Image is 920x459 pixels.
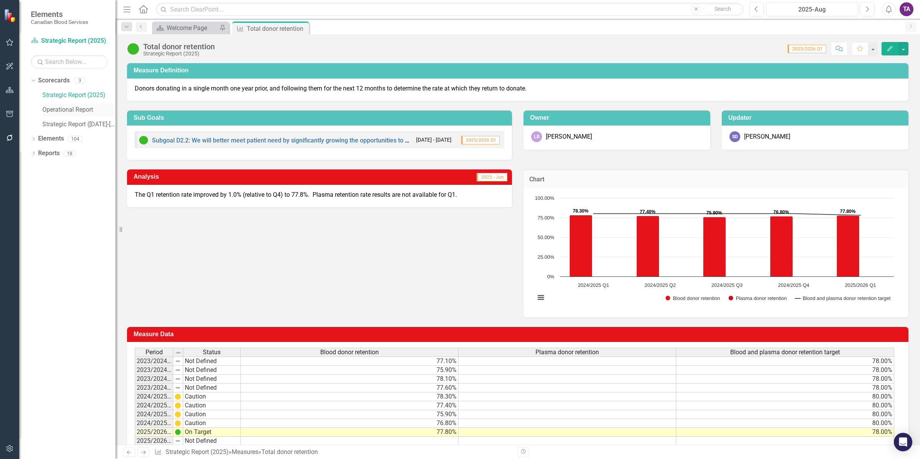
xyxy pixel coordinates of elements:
td: 78.00% [676,357,894,366]
img: 8DAGhfEEPCf229AAAAAElFTkSuQmCC [175,376,181,382]
button: View chart menu, Chart [535,292,546,303]
a: Strategic Report (2025) [31,37,108,45]
div: SD [729,131,740,142]
td: 77.60% [241,384,458,392]
text: 2024/2025 Q3 [711,282,743,288]
div: Chart. Highcharts interactive chart. [531,194,901,310]
h3: Sub Goals [134,114,508,121]
a: Scorecards [38,76,70,85]
td: 80.00% [676,419,894,428]
td: 77.80% [241,428,458,437]
text: Blood donor retention [673,295,720,301]
span: Search [714,6,731,12]
text: 75.00% [538,215,554,221]
text: 77.40% [640,209,656,214]
div: Open Intercom Messenger [894,433,912,451]
td: Caution [183,392,241,401]
span: 2025 - Jun [477,173,507,181]
path: 2024/2025 Q1, 78.3. Blood donor retention. [570,215,592,276]
img: ClearPoint Strategy [4,9,17,22]
a: Strategic Report (2025) [166,448,229,456]
td: 78.30% [241,392,458,401]
a: Operational Report [42,106,115,114]
a: Strategic Report (2025) [42,91,115,100]
button: Search [703,4,742,15]
td: 2024/2025 Q4 [135,419,173,428]
td: 2025/2026 Q2 [135,437,173,446]
text: 0% [547,274,555,280]
td: 78.00% [676,384,894,392]
span: 2025/2026 Q1 [461,136,500,144]
a: Elements [38,134,64,143]
td: Not Defined [183,357,241,366]
div: 2025-Aug [769,5,855,14]
a: Measures [232,448,258,456]
td: 80.00% [676,410,894,419]
p: The Q1 retention rate improved by 1.0% (relative to Q4) to 77.8%. Plasma retention rate results a... [135,191,504,199]
button: Show Plasma donor retention [729,296,787,301]
h3: Owner [530,114,706,121]
small: [DATE] - [DATE] [416,136,452,144]
div: [PERSON_NAME] [546,132,592,141]
div: [PERSON_NAME] [744,132,790,141]
h3: Measure Data [134,331,905,338]
td: Not Defined [183,384,241,392]
div: Strategic Report (2025) [143,51,215,57]
span: 2025/2026 Q1 [788,45,826,53]
img: 8DAGhfEEPCf229AAAAAElFTkSuQmCC [175,350,181,356]
input: Search ClearPoint... [156,3,744,16]
img: On Target [127,43,139,55]
td: 2023/2024 Q2 [135,366,173,375]
td: Not Defined [183,375,241,384]
text: 77.80% [840,209,856,214]
img: 8DAGhfEEPCf229AAAAAElFTkSuQmCC [175,385,181,391]
td: 78.00% [676,366,894,375]
td: 2024/2025 Q2 [135,401,173,410]
button: 2025-Aug [766,2,858,16]
img: 8DAGhfEEPCf229AAAAAElFTkSuQmCC [175,438,181,444]
text: 2025/2026 Q1 [845,282,876,288]
img: IjK2lU6JAAAAAElFTkSuQmCC [175,429,181,435]
td: Caution [183,410,241,419]
text: 75.90% [706,210,722,216]
div: Total donor retention [247,24,307,34]
text: 100.00% [535,195,554,201]
td: 76.80% [241,419,458,428]
g: Blood donor retention, series 1 of 3. Bar series with 5 bars. [570,215,860,276]
img: On Target [139,136,148,145]
path: 2024/2025 Q3, 75.9. Blood donor retention. [703,217,726,276]
input: Search Below... [31,55,108,69]
div: 3 [74,77,86,84]
span: Plasma donor retention [535,349,599,356]
td: 78.00% [676,375,894,384]
path: 2024/2025 Q4, 76.8. Blood donor retention. [770,216,793,276]
text: 76.80% [773,209,789,215]
td: On Target [183,428,241,437]
h3: Chart [529,176,903,183]
td: 78.00% [676,428,894,437]
text: 2024/2025 Q2 [645,282,676,288]
text: Plasma donor retention [736,295,787,301]
text: Blood and plasma donor retention target [803,295,891,301]
path: 2025/2026 Q1, 77.8. Blood donor retention. [837,215,860,276]
img: Yx0AAAAASUVORK5CYII= [175,394,181,400]
span: Period [146,349,163,356]
div: Total donor retention [261,448,318,456]
td: 75.90% [241,366,458,375]
g: Blood and plasma donor retention target, series 3 of 3. Line with 5 data points. [592,212,862,217]
text: 2024/2025 Q1 [578,282,609,288]
td: 2024/2025 Q3 [135,410,173,419]
text: 50.00% [538,235,554,240]
div: TA [900,2,913,16]
a: Welcome Page [154,23,217,33]
td: Not Defined [183,366,241,375]
td: Caution [183,401,241,410]
button: Show Blood and plasma donor retention target [795,296,890,301]
text: 78.30% [573,208,589,214]
td: 2023/2024 Q3 [135,375,173,384]
span: Status [203,349,221,356]
td: 2023/2024 Q4 [135,384,173,392]
td: 77.40% [241,401,458,410]
a: Strategic Report ([DATE]-[DATE]) (Archive) [42,120,115,129]
div: Total donor retention [143,42,215,51]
